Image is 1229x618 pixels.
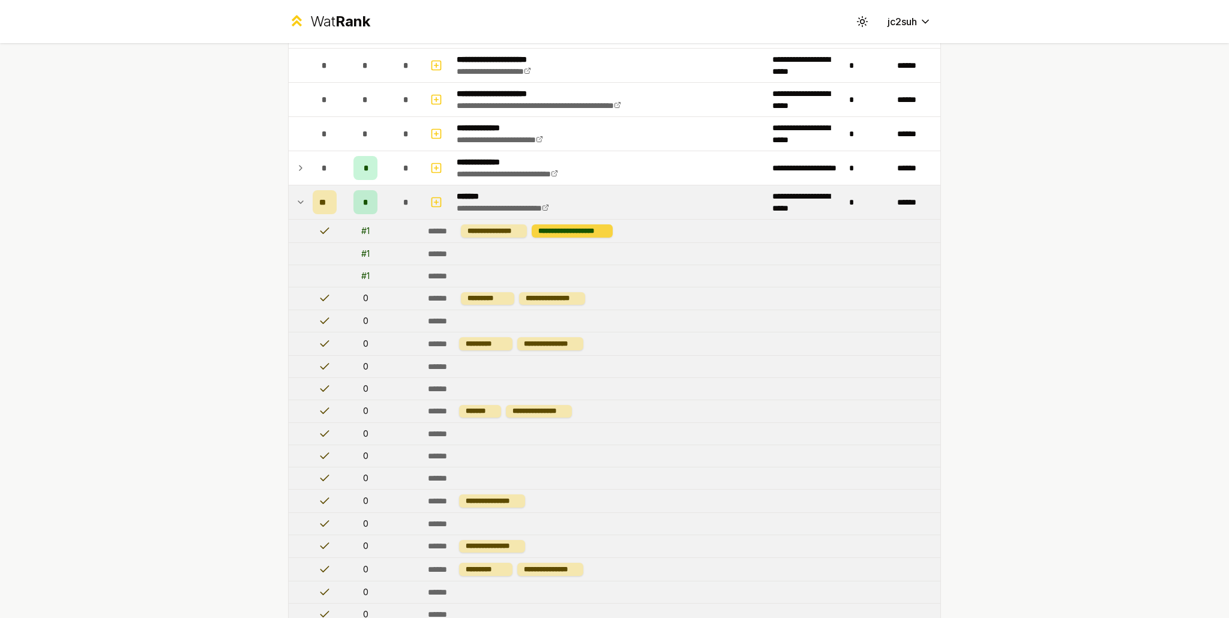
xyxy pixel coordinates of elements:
[361,225,370,237] div: # 1
[341,535,389,558] td: 0
[341,378,389,400] td: 0
[341,558,389,581] td: 0
[341,490,389,512] td: 0
[335,13,370,30] span: Rank
[341,356,389,377] td: 0
[288,12,370,31] a: WatRank
[341,513,389,535] td: 0
[341,423,389,445] td: 0
[341,445,389,467] td: 0
[341,400,389,423] td: 0
[341,287,389,310] td: 0
[341,310,389,332] td: 0
[888,14,917,29] span: jc2suh
[878,11,941,32] button: jc2suh
[361,270,370,282] div: # 1
[341,332,389,355] td: 0
[341,467,389,489] td: 0
[361,248,370,260] div: # 1
[341,581,389,603] td: 0
[310,12,370,31] div: Wat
